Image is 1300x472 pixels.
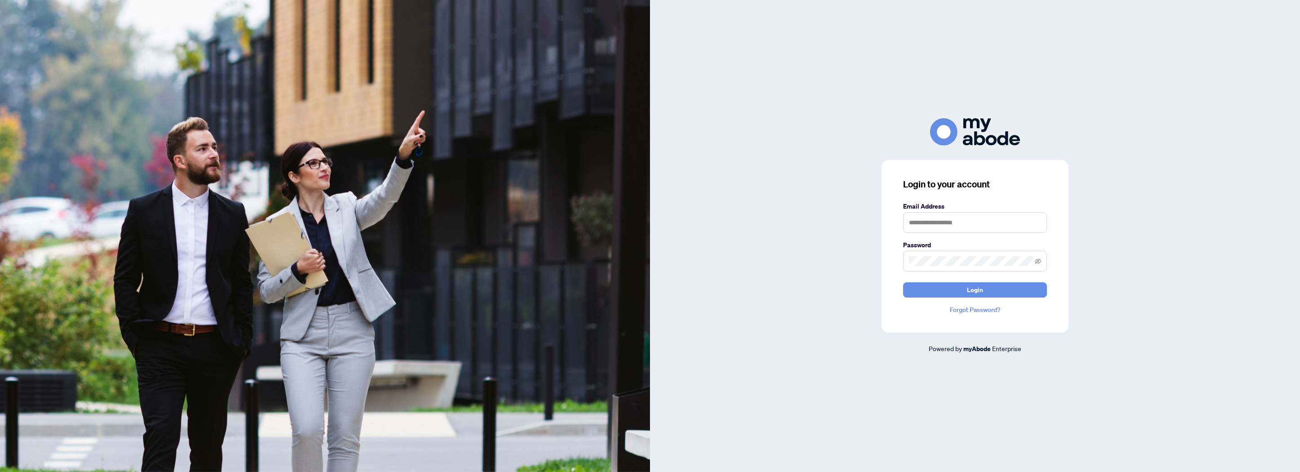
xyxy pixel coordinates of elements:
button: Login [903,282,1047,298]
img: ma-logo [930,118,1020,146]
span: Login [967,283,983,297]
span: Powered by [929,344,962,352]
span: Enterprise [992,344,1021,352]
a: myAbode [963,344,991,354]
a: Forgot Password? [903,305,1047,315]
span: eye-invisible [1035,258,1041,264]
h3: Login to your account [903,178,1047,191]
label: Email Address [903,201,1047,211]
label: Password [903,240,1047,250]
